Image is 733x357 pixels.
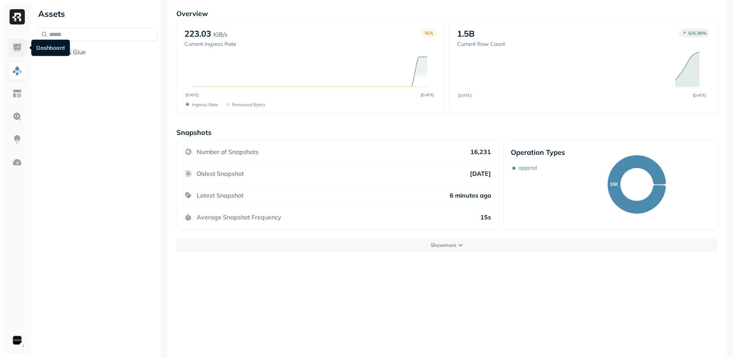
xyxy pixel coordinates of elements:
[12,112,22,122] img: Query Explorer
[12,66,22,76] img: Assets
[197,191,244,199] p: Latest Snapshot
[480,213,491,221] p: 15s
[12,135,22,144] img: Insights
[10,9,25,24] img: Ryft
[457,41,505,48] p: Current Row Count
[450,191,491,199] p: 6 minutes ago
[12,335,23,346] img: Sonos
[197,213,281,221] p: Average Snapshot Frequency
[421,92,434,97] tspan: [DATE]
[12,89,22,99] img: Asset Explorer
[197,170,244,177] p: Oldest Snapshot
[12,157,22,167] img: Optimization
[232,102,265,107] p: Removed bytes
[186,92,199,97] tspan: [DATE]
[192,102,218,107] p: Ingress Rate
[470,148,491,156] p: 16,231
[176,128,212,137] p: Snapshots
[518,164,537,172] p: append
[511,148,565,157] p: Operation Types
[37,8,158,20] div: Assets
[213,30,228,39] p: KiB/s
[176,238,718,252] button: Showmore
[688,30,707,36] p: 426.98 %
[37,46,158,58] button: AWS Glue
[458,93,471,97] tspan: [DATE]
[31,40,70,56] div: Dashboard
[12,43,22,53] img: Dashboard
[57,48,86,56] span: AWS Glue
[425,30,433,36] p: N/A
[197,148,258,156] p: Number of Snapshots
[610,181,618,187] text: 16K
[431,242,456,249] p: Show more
[176,9,718,18] p: Overview
[184,28,211,39] p: 223.03
[457,28,475,39] p: 1.5B
[693,93,706,97] tspan: [DATE]
[184,41,236,48] p: Current Ingress Rate
[470,170,491,177] p: [DATE]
